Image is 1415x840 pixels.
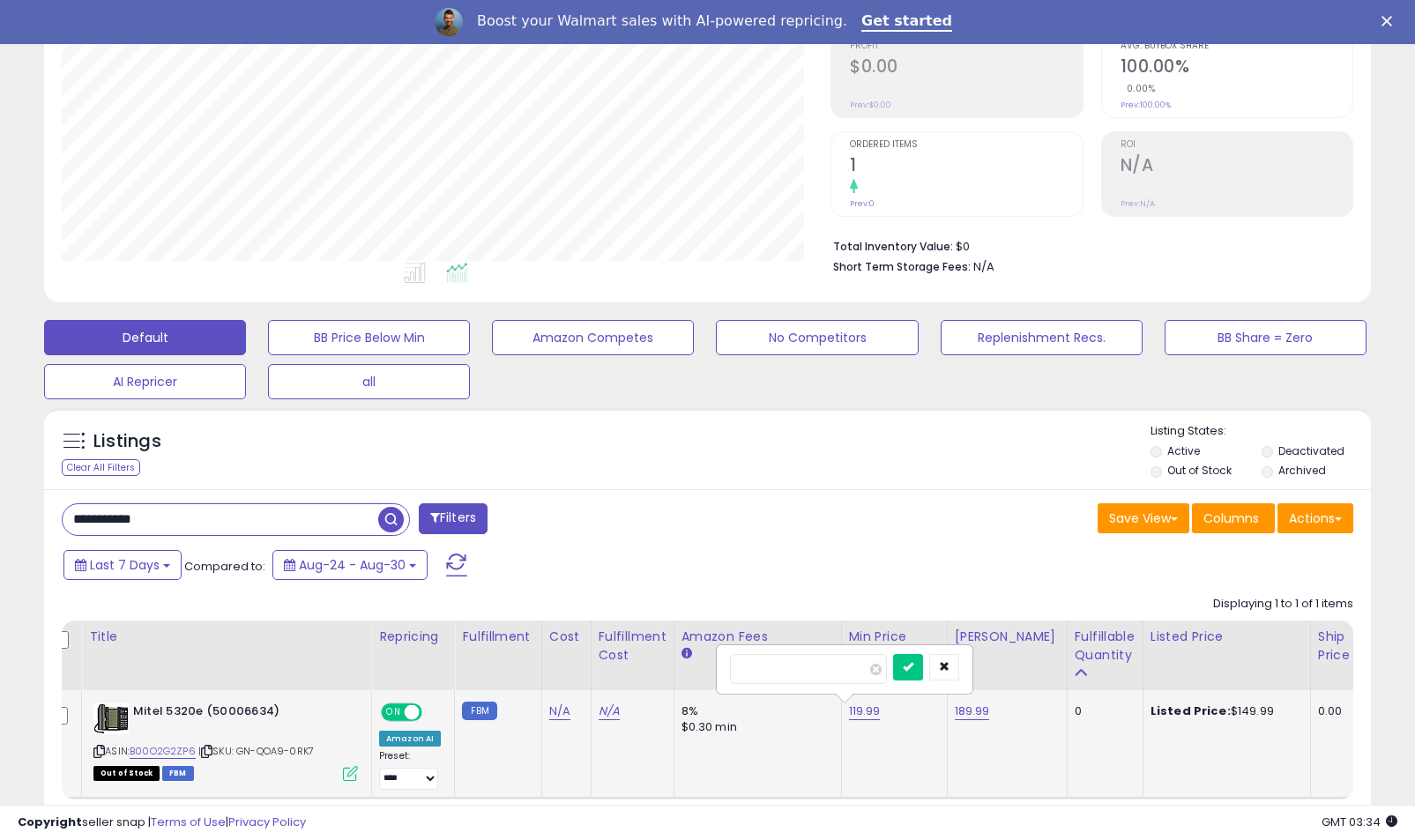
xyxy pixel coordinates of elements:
[63,550,182,580] button: Last 7 Days
[420,705,448,720] span: OFF
[1151,423,1371,440] p: Listing States:
[861,12,952,32] a: Get started
[268,320,470,355] button: BB Price Below Min
[379,731,441,747] div: Amazon AI
[1151,702,1231,719] b: Listed Price:
[1167,463,1232,478] label: Out of Stock
[299,556,406,574] span: Aug-24 - Aug-30
[1165,320,1367,355] button: BB Share = Zero
[849,628,940,646] div: Min Price
[833,234,1340,256] li: $0
[681,628,834,646] div: Amazon Fees
[151,814,226,830] a: Terms of Use
[89,628,364,646] div: Title
[93,766,160,781] span: All listings that are currently out of stock and unavailable for purchase on Amazon
[1318,703,1347,719] div: 0.00
[268,364,470,399] button: all
[1121,100,1171,110] small: Prev: 100.00%
[93,429,161,454] h5: Listings
[850,41,1082,51] span: Profit
[850,100,891,110] small: Prev: $0.00
[1318,628,1353,665] div: Ship Price
[849,702,881,720] a: 119.99
[379,628,447,646] div: Repricing
[462,702,496,720] small: FBM
[1121,41,1352,51] span: Avg. Buybox Share
[1098,503,1189,533] button: Save View
[383,705,405,720] span: ON
[44,364,246,399] button: AI Repricer
[1167,443,1200,458] label: Active
[130,744,196,759] a: B00O2G2ZP6
[1121,56,1352,80] h2: 100.00%
[1075,628,1136,665] div: Fulfillable Quantity
[1203,509,1259,527] span: Columns
[1121,155,1352,179] h2: N/A
[549,702,570,720] a: N/A
[1277,503,1353,533] button: Actions
[1121,198,1155,209] small: Prev: N/A
[1278,443,1344,458] label: Deactivated
[1278,463,1326,478] label: Archived
[599,628,667,665] div: Fulfillment Cost
[93,703,358,779] div: ASIN:
[973,258,994,275] span: N/A
[228,814,306,830] a: Privacy Policy
[716,320,918,355] button: No Competitors
[184,558,265,575] span: Compared to:
[44,320,246,355] button: Default
[162,766,194,781] span: FBM
[1151,703,1297,719] div: $149.99
[833,259,971,274] b: Short Term Storage Fees:
[93,703,129,734] img: 41JvVKOrPOL._SL40_.jpg
[1192,503,1275,533] button: Columns
[477,12,847,30] div: Boost your Walmart sales with AI-powered repricing.
[1075,703,1129,719] div: 0
[681,703,828,719] div: 8%
[272,550,428,580] button: Aug-24 - Aug-30
[850,198,875,209] small: Prev: 0
[681,646,692,662] small: Amazon Fees.
[1151,628,1303,646] div: Listed Price
[549,628,584,646] div: Cost
[941,320,1143,355] button: Replenishment Recs.
[955,628,1060,646] div: [PERSON_NAME]
[833,239,953,254] b: Total Inventory Value:
[1213,596,1353,613] div: Displaying 1 to 1 of 1 items
[850,155,1082,179] h2: 1
[1381,16,1399,26] div: Close
[850,140,1082,150] span: Ordered Items
[1121,82,1156,95] small: 0.00%
[18,814,306,831] div: seller snap | |
[599,702,620,720] a: N/A
[419,503,488,534] button: Filters
[18,814,82,830] strong: Copyright
[681,719,828,735] div: $0.30 min
[850,56,1082,80] h2: $0.00
[133,703,347,725] b: Mitel 5320e (50006634)
[1322,814,1397,830] span: 2025-09-10 03:34 GMT
[379,750,441,790] div: Preset:
[462,628,533,646] div: Fulfillment
[492,320,694,355] button: Amazon Competes
[1121,140,1352,150] span: ROI
[955,702,990,720] a: 189.99
[62,459,140,476] div: Clear All Filters
[435,8,463,36] img: Profile image for Adrian
[198,744,314,758] span: | SKU: GN-QOA9-0RK7
[90,556,160,574] span: Last 7 Days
